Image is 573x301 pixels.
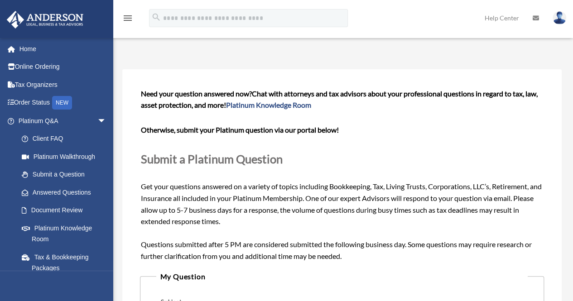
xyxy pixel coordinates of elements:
span: Get your questions answered on a variety of topics including Bookkeeping, Tax, Living Trusts, Cor... [141,89,543,260]
span: Chat with attorneys and tax advisors about your professional questions in regard to tax, law, ass... [141,89,538,110]
div: NEW [52,96,72,110]
a: Platinum Knowledge Room [13,219,120,248]
a: Platinum Knowledge Room [226,100,311,109]
a: Home [6,40,120,58]
a: Submit a Question [13,166,116,184]
a: Document Review [13,201,120,220]
span: arrow_drop_down [97,112,116,130]
b: Otherwise, submit your Platinum question via our portal below! [141,125,339,134]
a: menu [122,16,133,24]
i: search [151,12,161,22]
a: Tax Organizers [6,76,120,94]
a: Platinum Q&Aarrow_drop_down [6,112,120,130]
span: Submit a Platinum Question [141,152,283,166]
a: Order StatusNEW [6,94,120,112]
span: Need your question answered now? [141,89,252,98]
a: Tax & Bookkeeping Packages [13,248,120,277]
img: User Pic [553,11,566,24]
a: Platinum Walkthrough [13,148,120,166]
img: Anderson Advisors Platinum Portal [4,11,86,29]
legend: My Question [156,270,527,283]
i: menu [122,13,133,24]
a: Answered Questions [13,183,120,201]
a: Online Ordering [6,58,120,76]
a: Client FAQ [13,130,120,148]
